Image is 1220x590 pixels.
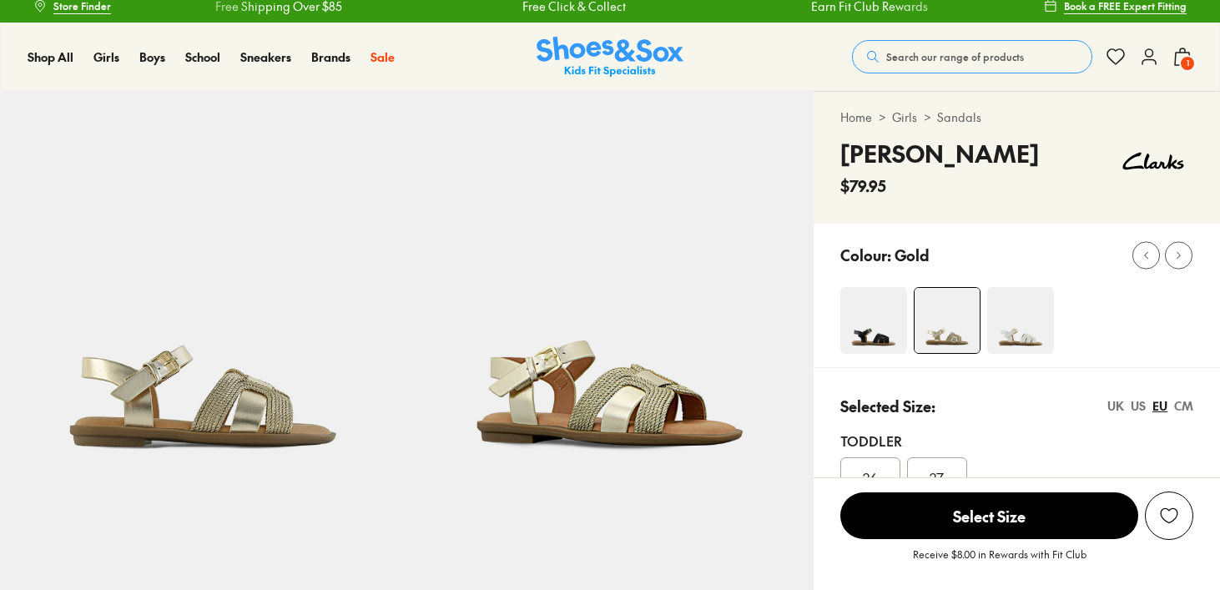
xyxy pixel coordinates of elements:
[930,467,944,487] span: 27
[863,467,877,487] span: 26
[892,108,917,126] a: Girls
[913,547,1086,577] p: Receive $8.00 in Rewards with Fit Club
[371,48,395,65] span: Sale
[840,492,1138,539] span: Select Size
[406,91,813,497] img: 5-553871_1
[371,48,395,66] a: Sale
[840,395,935,417] p: Selected Size:
[840,244,891,266] p: Colour:
[311,48,350,66] a: Brands
[840,174,886,197] span: $79.95
[139,48,165,65] span: Boys
[852,40,1092,73] button: Search our range of products
[840,108,1193,126] div: > >
[28,48,73,66] a: Shop All
[987,287,1054,354] img: 4-553625_1
[93,48,119,66] a: Girls
[840,108,872,126] a: Home
[537,37,683,78] a: Shoes & Sox
[840,492,1138,540] button: Select Size
[139,48,165,66] a: Boys
[93,48,119,65] span: Girls
[886,49,1024,64] span: Search our range of products
[915,288,980,353] img: 4-553870_1
[937,108,981,126] a: Sandals
[537,37,683,78] img: SNS_Logo_Responsive.svg
[1152,397,1167,415] div: EU
[1179,55,1196,72] span: 1
[840,431,1193,451] div: Toddler
[1107,397,1124,415] div: UK
[240,48,291,65] span: Sneakers
[311,48,350,65] span: Brands
[1131,397,1146,415] div: US
[1145,492,1193,540] button: Add to Wishlist
[28,48,73,65] span: Shop All
[895,244,930,266] p: Gold
[240,48,291,66] a: Sneakers
[185,48,220,65] span: School
[1174,397,1193,415] div: CM
[185,48,220,66] a: School
[840,136,1039,171] h4: [PERSON_NAME]
[1172,38,1192,75] button: 1
[1113,136,1193,186] img: Vendor logo
[840,287,907,354] img: 4-553631_1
